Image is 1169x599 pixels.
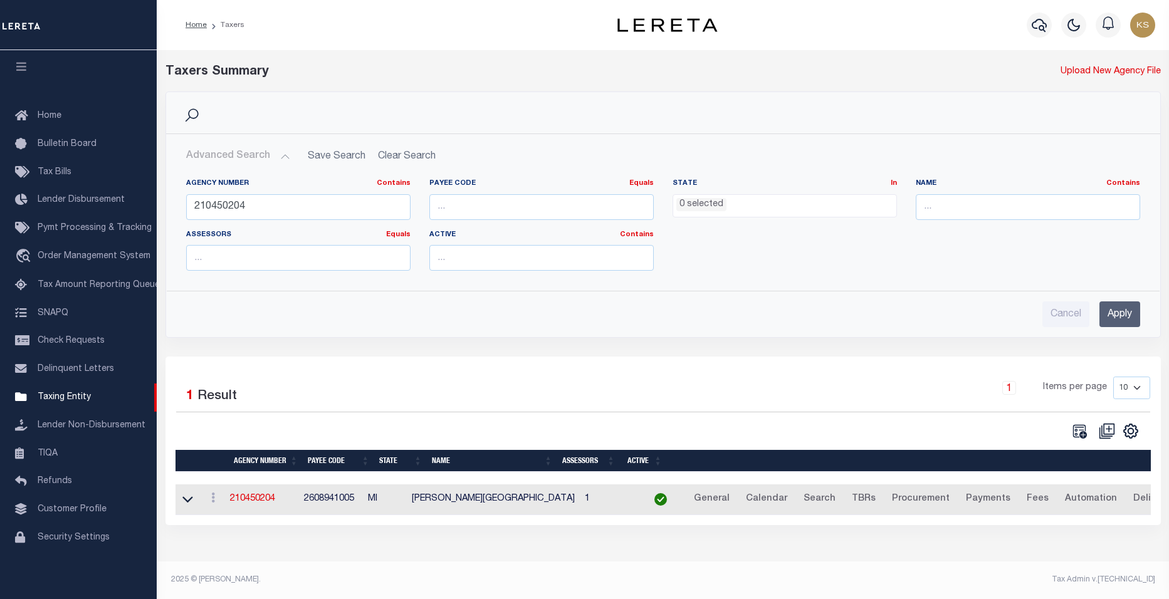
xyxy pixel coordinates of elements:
[1002,381,1016,395] a: 1
[629,180,654,187] a: Equals
[557,450,620,472] th: Assessors: activate to sort column ascending
[165,63,908,81] div: Taxers Summary
[186,179,411,189] label: Agency Number
[891,180,897,187] a: In
[1061,65,1161,79] a: Upload New Agency File
[162,574,663,585] div: 2025 © [PERSON_NAME].
[1059,489,1123,509] a: Automation
[688,489,735,509] a: General
[798,489,841,509] a: Search
[38,365,114,373] span: Delinquent Letters
[229,450,303,472] th: Agency Number: activate to sort column ascending
[38,308,68,317] span: SNAPQ
[374,450,427,472] th: State: activate to sort column ascending
[38,505,107,514] span: Customer Profile
[363,484,407,515] td: MI
[377,180,411,187] a: Contains
[15,249,35,265] i: travel_explore
[38,195,125,204] span: Lender Disbursement
[429,179,654,189] label: Payee Code
[407,484,580,515] td: [PERSON_NAME][GEOGRAPHIC_DATA]
[740,489,793,509] a: Calendar
[916,179,1140,189] label: Name
[427,450,557,472] th: Name: activate to sort column ascending
[38,449,58,457] span: TIQA
[676,198,726,212] li: 0 selected
[38,393,91,402] span: Taxing Entity
[197,387,237,407] label: Result
[38,336,105,345] span: Check Requests
[429,194,654,220] input: ...
[1106,180,1140,187] a: Contains
[207,19,244,31] li: Taxers
[580,484,639,515] td: 1
[1099,301,1140,327] input: Apply
[38,168,71,177] span: Tax Bills
[38,252,150,261] span: Order Management System
[1042,301,1089,327] input: Cancel
[38,140,97,148] span: Bulletin Board
[846,489,881,509] a: TBRs
[186,21,207,29] a: Home
[620,450,667,472] th: Active: activate to sort column ascending
[230,494,275,503] a: 210450204
[916,194,1140,220] input: ...
[38,421,145,430] span: Lender Non-Disbursement
[886,489,955,509] a: Procurement
[186,194,411,220] input: ...
[429,245,654,271] input: ...
[1021,489,1054,509] a: Fees
[38,112,61,120] span: Home
[617,18,718,32] img: logo-dark.svg
[299,484,363,515] td: 2608941005
[673,574,1155,585] div: Tax Admin v.[TECHNICAL_ID]
[38,533,110,542] span: Security Settings
[429,230,654,241] label: Active
[1130,13,1155,38] img: svg+xml;base64,PHN2ZyB4bWxucz0iaHR0cDovL3d3dy53My5vcmcvMjAwMC9zdmciIHBvaW50ZXItZXZlbnRzPSJub25lIi...
[654,493,667,506] img: check-icon-green.svg
[303,450,374,472] th: Payee Code: activate to sort column ascending
[186,390,194,403] span: 1
[673,179,897,189] label: State
[960,489,1016,509] a: Payments
[38,281,160,289] span: Tax Amount Reporting Queue
[38,477,72,486] span: Refunds
[620,231,654,238] a: Contains
[38,224,152,232] span: Pymt Processing & Tracking
[186,245,411,271] input: ...
[386,231,411,238] a: Equals
[186,144,290,169] button: Advanced Search
[1043,381,1107,395] span: Items per page
[186,230,411,241] label: Assessors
